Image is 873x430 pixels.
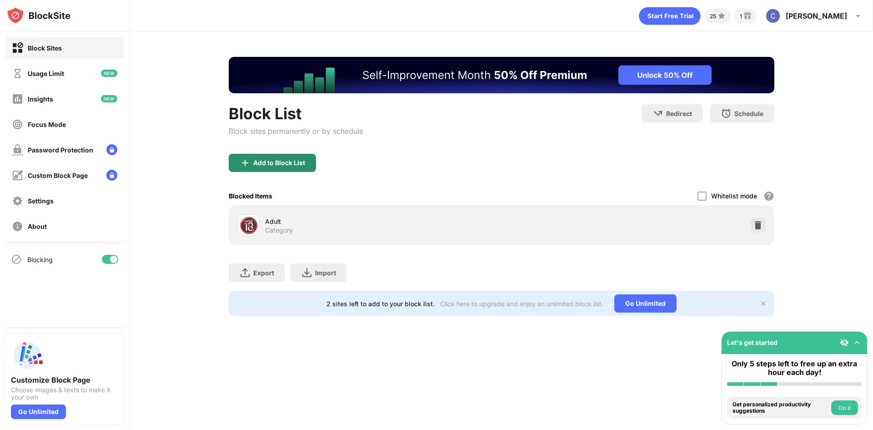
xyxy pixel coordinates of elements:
div: Go Unlimited [614,294,677,313]
button: Do it [831,400,858,415]
div: Export [253,269,274,277]
div: Customize Block Page [11,375,118,384]
div: Import [315,269,336,277]
img: about-off.svg [12,221,23,232]
div: Blocking [27,256,53,263]
img: lock-menu.svg [106,170,117,181]
div: About [28,223,47,230]
div: Blocked Items [229,192,272,200]
div: Choose images & texts to make it your own [11,386,118,401]
div: Schedule [734,110,763,117]
img: reward-small.svg [742,10,753,21]
img: ACg8ocIqMo9C4wZzlI_4xm9hM2qnkAid4YVExaecWVBoiHPgZ5GXVZ0=s96-c [766,9,780,23]
img: omni-setup-toggle.svg [853,338,862,347]
img: x-button.svg [760,300,767,307]
img: new-icon.svg [101,70,117,77]
img: customize-block-page-off.svg [12,170,23,181]
div: Custom Block Page [28,172,88,179]
div: Category [265,226,293,234]
div: Go Unlimited [11,405,66,419]
div: Password Protection [28,146,93,154]
div: Let's get started [727,339,778,346]
div: Block Sites [28,44,62,52]
iframe: Banner [229,57,774,93]
div: Get personalized productivity suggestions [733,401,829,415]
div: Focus Mode [28,121,66,128]
div: Whitelist mode [711,192,757,200]
div: 🔞 [239,216,258,235]
div: [PERSON_NAME] [786,11,847,20]
img: time-usage-off.svg [12,68,23,79]
div: 2 sites left to add to your block list. [326,300,435,308]
div: Settings [28,197,54,205]
img: points-small.svg [716,10,727,21]
img: logo-blocksite.svg [6,6,70,25]
img: new-icon.svg [101,95,117,102]
div: 25 [710,13,716,20]
img: push-custom-page.svg [11,339,44,372]
div: Click here to upgrade and enjoy an unlimited block list. [440,300,603,308]
div: Only 5 steps left to free up an extra hour each day! [727,359,862,377]
div: Add to Block List [253,159,305,167]
div: Usage Limit [28,70,64,77]
div: Block List [229,104,363,123]
img: blocking-icon.svg [11,254,22,265]
div: Adult [265,217,502,226]
div: Block sites permanently or by schedule [229,126,363,136]
div: animation [639,7,701,25]
img: block-on.svg [12,42,23,54]
img: insights-off.svg [12,93,23,105]
img: password-protection-off.svg [12,144,23,156]
div: 1 [740,13,742,20]
div: Insights [28,95,53,103]
img: eye-not-visible.svg [840,338,849,347]
div: Redirect [666,110,692,117]
img: lock-menu.svg [106,144,117,155]
img: focus-off.svg [12,119,23,130]
img: settings-off.svg [12,195,23,207]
